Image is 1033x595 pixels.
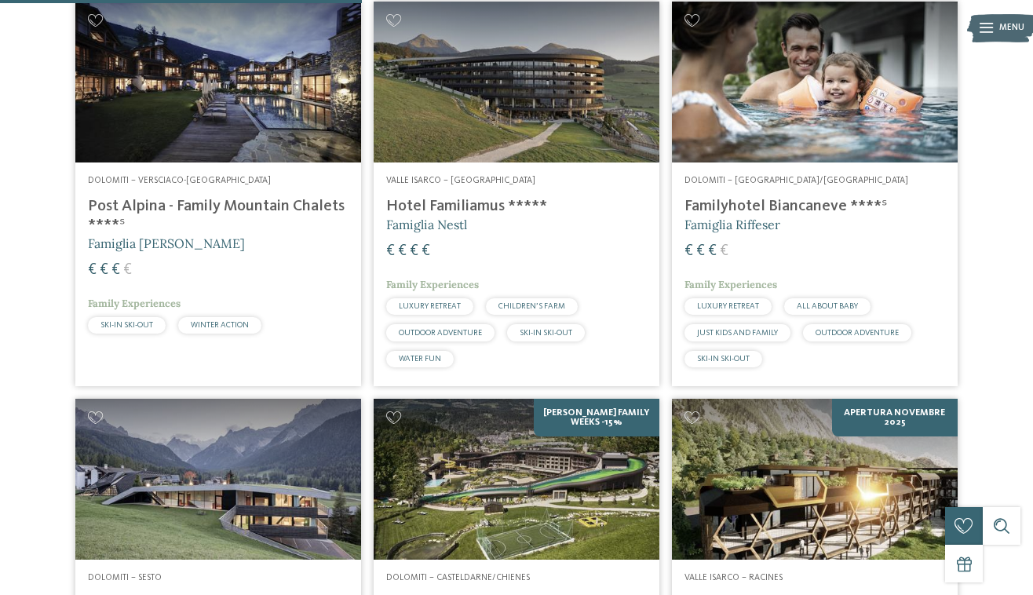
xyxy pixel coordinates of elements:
[797,302,858,310] span: ALL ABOUT BABY
[696,243,705,259] span: €
[100,321,153,329] span: SKI-IN SKI-OUT
[191,321,249,329] span: WINTER ACTION
[75,2,361,386] a: Cercate un hotel per famiglie? Qui troverete solo i migliori! Dolomiti – Versciaco-[GEOGRAPHIC_DA...
[111,262,120,278] span: €
[422,243,430,259] span: €
[520,329,572,337] span: SKI-IN SKI-OUT
[123,262,132,278] span: €
[100,262,108,278] span: €
[672,2,958,162] img: Cercate un hotel per famiglie? Qui troverete solo i migliori!
[816,329,899,337] span: OUTDOOR ADVENTURE
[88,262,97,278] span: €
[697,302,759,310] span: LUXURY RETREAT
[399,355,441,363] span: WATER FUN
[684,197,945,216] h4: Familyhotel Biancaneve ****ˢ
[88,235,245,251] span: Famiglia [PERSON_NAME]
[386,176,535,185] span: Valle Isarco – [GEOGRAPHIC_DATA]
[75,399,361,560] img: Family Resort Rainer ****ˢ
[88,176,271,185] span: Dolomiti – Versciaco-[GEOGRAPHIC_DATA]
[684,217,780,232] span: Famiglia Riffeser
[672,2,958,386] a: Cercate un hotel per famiglie? Qui troverete solo i migliori! Dolomiti – [GEOGRAPHIC_DATA]/[GEOGR...
[399,302,461,310] span: LUXURY RETREAT
[88,573,162,582] span: Dolomiti – Sesto
[684,176,908,185] span: Dolomiti – [GEOGRAPHIC_DATA]/[GEOGRAPHIC_DATA]
[374,2,659,386] a: Cercate un hotel per famiglie? Qui troverete solo i migliori! Valle Isarco – [GEOGRAPHIC_DATA] Ho...
[386,278,479,291] span: Family Experiences
[672,399,958,560] img: Cercate un hotel per famiglie? Qui troverete solo i migliori!
[398,243,407,259] span: €
[697,355,750,363] span: SKI-IN SKI-OUT
[75,2,361,162] img: Post Alpina - Family Mountain Chalets ****ˢ
[697,329,778,337] span: JUST KIDS AND FAMILY
[498,302,565,310] span: CHILDREN’S FARM
[386,243,395,259] span: €
[88,297,181,310] span: Family Experiences
[374,399,659,560] img: Cercate un hotel per famiglie? Qui troverete solo i migliori!
[684,573,783,582] span: Valle Isarco – Racines
[410,243,418,259] span: €
[708,243,717,259] span: €
[386,573,530,582] span: Dolomiti – Casteldarne/Chienes
[399,329,482,337] span: OUTDOOR ADVENTURE
[684,243,693,259] span: €
[720,243,728,259] span: €
[88,197,349,235] h4: Post Alpina - Family Mountain Chalets ****ˢ
[374,2,659,162] img: Cercate un hotel per famiglie? Qui troverete solo i migliori!
[386,217,467,232] span: Famiglia Nestl
[684,278,777,291] span: Family Experiences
